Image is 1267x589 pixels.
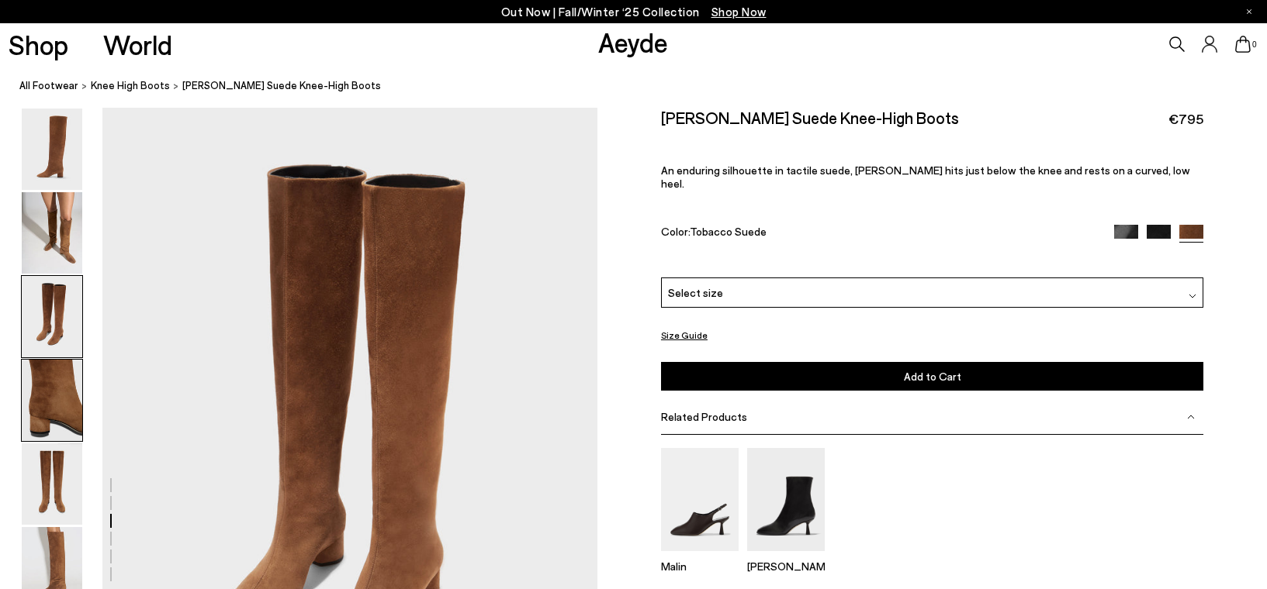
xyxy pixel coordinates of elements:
img: Willa Suede Knee-High Boots - Image 3 [22,276,82,357]
img: Willa Suede Knee-High Boots - Image 4 [22,360,82,441]
img: Willa Suede Knee-High Boots - Image 1 [22,108,82,190]
img: Dorothy Soft Sock Boots [747,448,825,551]
span: 0 [1251,40,1258,49]
img: Willa Suede Knee-High Boots - Image 5 [22,443,82,525]
span: Navigate to /collections/new-in [711,5,767,19]
img: svg%3E [1189,291,1196,299]
span: Tobacco Suede [690,225,767,238]
span: [PERSON_NAME] Suede Knee-High Boots [182,77,381,94]
span: €795 [1168,109,1203,129]
p: [PERSON_NAME] [747,560,825,573]
span: An enduring silhouette in tactile suede, [PERSON_NAME] hits just below the knee and rests on a cu... [661,164,1190,190]
nav: breadcrumb [19,65,1267,108]
span: Select size [668,284,723,301]
span: knee high boots [91,79,170,91]
p: Malin [661,560,739,573]
p: Out Now | Fall/Winter ‘25 Collection [501,2,767,22]
span: Related Products [661,410,747,423]
span: Add to Cart [904,370,961,383]
button: Size Guide [661,325,708,345]
a: All Footwear [19,77,78,94]
img: Malin Slingback Mules [661,448,739,551]
a: Shop [9,31,68,58]
a: Dorothy Soft Sock Boots [PERSON_NAME] [747,540,825,573]
a: knee high boots [91,77,170,94]
button: Add to Cart [661,362,1203,391]
a: Aeyde [598,26,668,58]
div: Color: [661,225,1096,243]
img: Willa Suede Knee-High Boots - Image 2 [22,192,82,274]
h2: [PERSON_NAME] Suede Knee-High Boots [661,108,959,127]
a: 0 [1235,36,1251,53]
a: World [103,31,172,58]
img: svg%3E [1187,413,1195,421]
a: Malin Slingback Mules Malin [661,540,739,573]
